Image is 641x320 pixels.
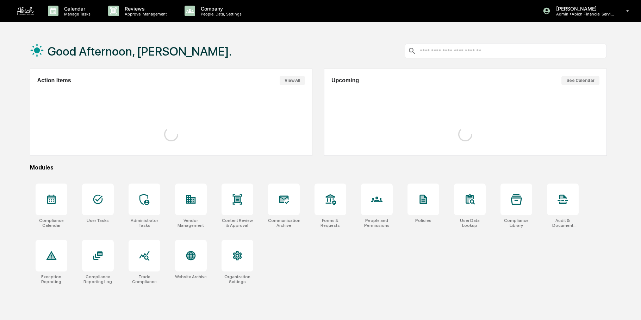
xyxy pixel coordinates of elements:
h2: Action Items [37,77,71,84]
div: Content Review & Approval [222,218,253,228]
div: Audit & Document Logs [547,218,579,228]
div: Exception Reporting [36,274,67,284]
div: Trade Compliance [129,274,160,284]
div: Compliance Calendar [36,218,67,228]
p: Manage Tasks [58,12,94,17]
div: Organization Settings [222,274,253,284]
p: Admin • Abich Financial Services [550,12,616,17]
div: User Tasks [87,218,109,223]
div: Policies [415,218,431,223]
div: Website Archive [175,274,207,279]
button: See Calendar [561,76,599,85]
div: Compliance Library [500,218,532,228]
div: Administrator Tasks [129,218,160,228]
h1: Good Afternoon, [PERSON_NAME]. [48,44,232,58]
div: Modules [30,164,607,171]
div: Communications Archive [268,218,300,228]
div: People and Permissions [361,218,393,228]
p: [PERSON_NAME] [550,6,616,12]
img: logo [17,7,34,15]
div: User Data Lookup [454,218,486,228]
div: Compliance Reporting Log [82,274,114,284]
div: Vendor Management [175,218,207,228]
h2: Upcoming [331,77,359,84]
p: Company [195,6,245,12]
p: Reviews [119,6,170,12]
div: Forms & Requests [315,218,346,228]
p: Approval Management [119,12,170,17]
p: People, Data, Settings [195,12,245,17]
p: Calendar [58,6,94,12]
button: View All [280,76,305,85]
